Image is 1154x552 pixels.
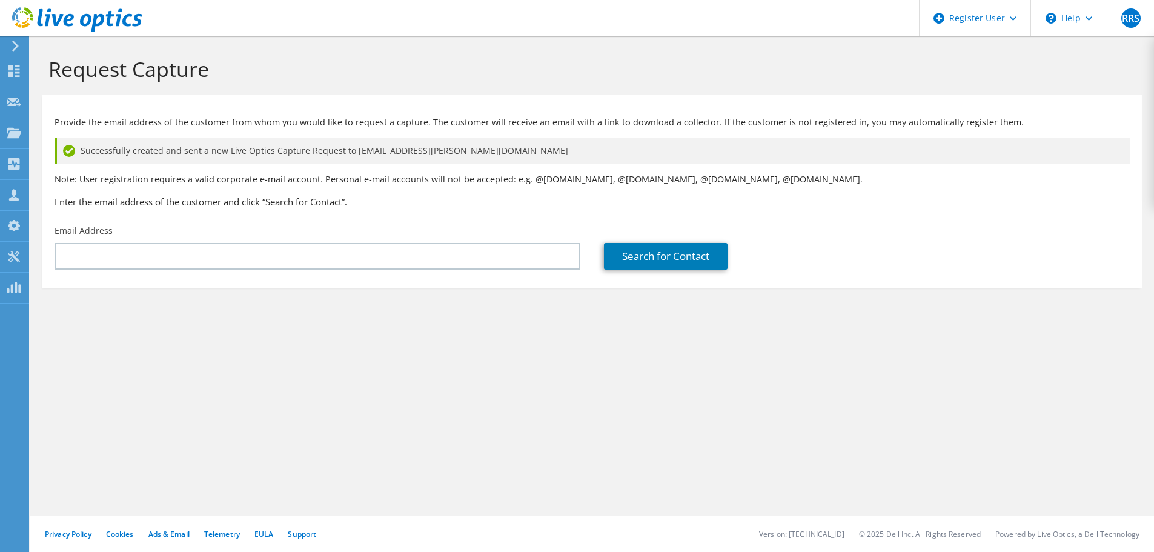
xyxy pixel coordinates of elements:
svg: \n [1046,13,1056,24]
li: Powered by Live Optics, a Dell Technology [995,529,1139,539]
p: Provide the email address of the customer from whom you would like to request a capture. The cust... [55,116,1130,129]
a: Privacy Policy [45,529,91,539]
a: Support [288,529,316,539]
li: © 2025 Dell Inc. All Rights Reserved [859,529,981,539]
a: Search for Contact [604,243,728,270]
a: Cookies [106,529,134,539]
a: Telemetry [204,529,240,539]
p: Note: User registration requires a valid corporate e-mail account. Personal e-mail accounts will ... [55,173,1130,186]
h1: Request Capture [48,56,1130,82]
a: EULA [254,529,273,539]
li: Version: [TECHNICAL_ID] [759,529,844,539]
span: Successfully created and sent a new Live Optics Capture Request to [EMAIL_ADDRESS][PERSON_NAME][D... [81,144,568,158]
a: Ads & Email [148,529,190,539]
span: RRS [1121,8,1141,28]
label: Email Address [55,225,113,237]
h3: Enter the email address of the customer and click “Search for Contact”. [55,195,1130,208]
